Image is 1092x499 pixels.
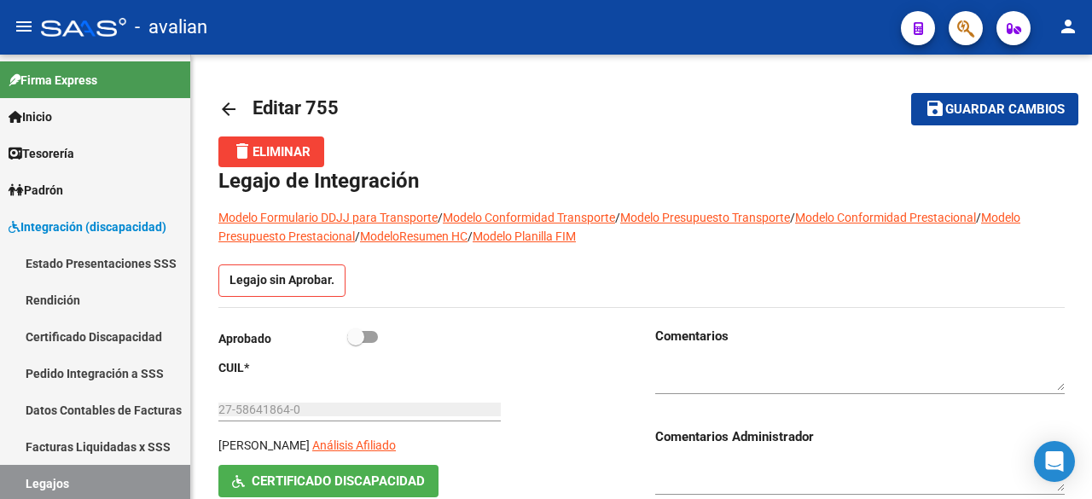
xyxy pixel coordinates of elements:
span: - avalian [135,9,207,46]
p: [PERSON_NAME] [218,436,310,455]
a: Modelo Conformidad Prestacional [795,211,976,224]
button: Eliminar [218,136,324,167]
button: Guardar cambios [911,93,1078,125]
mat-icon: save [925,98,945,119]
span: Eliminar [232,144,311,160]
span: Inicio [9,107,52,126]
span: Tesorería [9,144,74,163]
span: Padrón [9,181,63,200]
mat-icon: person [1058,16,1078,37]
p: Aprobado [218,329,347,348]
p: Legajo sin Aprobar. [218,264,346,297]
a: Modelo Planilla FIM [473,229,576,243]
span: Editar 755 [253,97,339,119]
h3: Comentarios [655,327,1065,345]
a: Modelo Presupuesto Transporte [620,211,790,224]
button: Certificado Discapacidad [218,465,439,496]
div: Open Intercom Messenger [1034,441,1075,482]
p: CUIL [218,358,347,377]
a: Modelo Formulario DDJJ para Transporte [218,211,438,224]
a: Modelo Conformidad Transporte [443,211,615,224]
a: ModeloResumen HC [360,229,468,243]
span: Integración (discapacidad) [9,218,166,236]
span: Firma Express [9,71,97,90]
mat-icon: arrow_back [218,99,239,119]
mat-icon: delete [232,141,253,161]
mat-icon: menu [14,16,34,37]
span: Certificado Discapacidad [252,474,425,490]
h3: Comentarios Administrador [655,427,1065,446]
h1: Legajo de Integración [218,167,1065,194]
span: Guardar cambios [945,102,1065,118]
span: Análisis Afiliado [312,438,396,452]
